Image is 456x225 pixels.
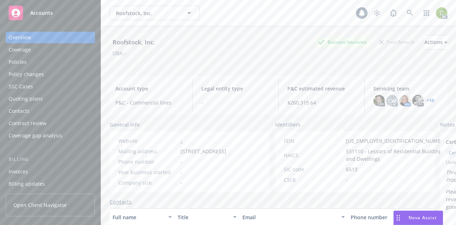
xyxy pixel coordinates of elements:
[436,7,447,19] img: photo
[409,215,437,221] span: Nova Assist
[388,97,396,105] span: CW
[178,213,229,221] div: Title
[118,168,178,176] div: Year business started
[9,32,31,43] div: Overview
[373,95,385,106] img: photo
[6,178,95,190] a: Billing updates
[6,156,95,163] div: Billing
[386,6,401,20] a: Report a Bug
[427,98,434,103] a: +10
[419,6,434,20] a: Switch app
[376,37,419,47] div: Total Rewards
[118,179,178,186] div: Company size
[115,99,184,106] span: P&C - Commercial lines
[399,95,411,106] img: photo
[181,137,182,144] a: -
[284,151,343,159] div: NAICS
[13,201,67,209] span: Open Client Navigator
[284,137,343,145] div: FEIN
[393,211,443,225] button: Nova Assist
[113,213,164,221] div: Full name
[346,137,449,145] span: [US_EMPLOYER_IDENTIFICATION_NUMBER]
[284,166,343,173] div: SIC code
[440,121,455,129] span: Notes
[6,32,95,43] a: Overview
[412,95,424,106] img: photo
[113,49,126,57] div: DBA: -
[9,44,31,56] div: Coverage
[6,81,95,92] a: SSC Cases
[346,147,449,163] span: 531110 - Lessors of Residential Buildings and Dwellings
[118,147,178,155] div: Mailing address
[9,81,33,92] div: SSC Cases
[275,121,300,128] span: Identifiers
[110,37,158,47] div: Roofstock, Inc.
[30,10,53,16] span: Accounts
[6,118,95,129] a: Contract review
[201,99,270,106] span: -
[315,37,370,47] div: Business Insurance
[9,69,44,80] div: Policy changes
[6,130,95,141] a: Coverage gap analysis
[118,158,178,166] div: Phone number
[424,35,447,49] button: Actions
[373,85,442,92] span: Servicing team
[6,105,95,117] a: Contacts
[346,176,348,184] span: -
[370,6,384,20] a: Stop snowing
[110,6,200,20] button: Roofstock, Inc.
[9,105,29,117] div: Contacts
[351,213,389,221] div: Phone number
[110,198,132,206] a: Contacts
[181,168,182,176] span: -
[9,166,28,177] div: Invoices
[116,9,178,17] span: Roofstock, Inc.
[6,93,95,105] a: Quoting plans
[181,158,182,166] span: -
[115,85,184,92] span: Account type
[9,56,27,68] div: Policies
[6,3,95,23] a: Accounts
[284,176,343,184] div: CSLB
[6,44,95,56] a: Coverage
[181,147,226,155] span: [STREET_ADDRESS]
[403,6,417,20] a: Search
[6,69,95,80] a: Policy changes
[6,56,95,68] a: Policies
[394,211,403,225] div: Drag to move
[118,137,178,145] div: Website
[110,121,140,128] span: General info
[242,213,337,221] div: Email
[287,99,356,106] span: $260,315.64
[9,93,43,105] div: Quoting plans
[9,130,62,141] div: Coverage gap analysis
[6,166,95,177] a: Invoices
[201,85,270,92] span: Legal entity type
[287,85,356,92] span: P&C estimated revenue
[9,178,45,190] div: Billing updates
[181,179,182,186] span: -
[9,118,46,129] div: Contract review
[346,166,357,173] span: 6513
